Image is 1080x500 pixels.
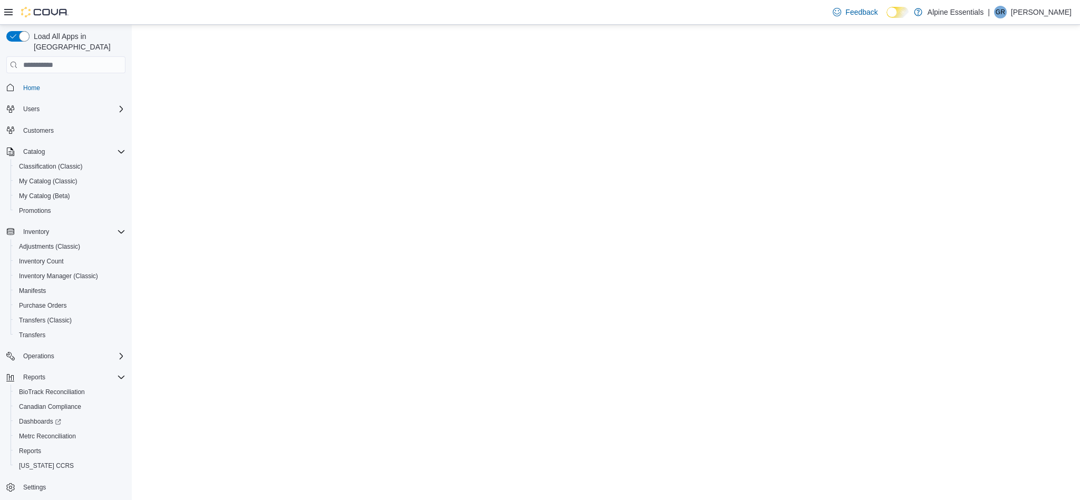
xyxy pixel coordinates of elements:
span: Inventory Count [19,257,64,266]
span: Metrc Reconciliation [15,430,125,443]
button: Inventory [19,226,53,238]
button: My Catalog (Classic) [11,174,130,189]
p: | [988,6,990,18]
button: Catalog [2,144,130,159]
span: Settings [19,481,125,494]
button: Inventory [2,224,130,239]
span: Purchase Orders [15,299,125,312]
span: Washington CCRS [15,459,125,472]
span: GR [996,6,1005,18]
span: Users [19,103,125,115]
span: Adjustments (Classic) [19,242,80,251]
a: My Catalog (Beta) [15,190,74,202]
button: Reports [19,371,50,384]
a: Settings [19,481,50,494]
button: Operations [2,349,130,364]
button: Users [19,103,44,115]
a: My Catalog (Classic) [15,175,82,188]
button: Transfers (Classic) [11,313,130,328]
button: Inventory Count [11,254,130,269]
a: Metrc Reconciliation [15,430,80,443]
span: My Catalog (Classic) [19,177,77,185]
span: Inventory Manager (Classic) [15,270,125,282]
span: Canadian Compliance [15,400,125,413]
span: Reports [19,371,125,384]
a: BioTrack Reconciliation [15,386,89,398]
span: My Catalog (Classic) [15,175,125,188]
button: Users [2,102,130,116]
a: Purchase Orders [15,299,71,312]
button: Canadian Compliance [11,399,130,414]
button: Classification (Classic) [11,159,130,174]
span: Inventory Count [15,255,125,268]
span: Adjustments (Classic) [15,240,125,253]
a: Home [19,82,44,94]
span: Dashboards [19,417,61,426]
a: Classification (Classic) [15,160,87,173]
span: Home [19,81,125,94]
button: Inventory Manager (Classic) [11,269,130,283]
input: Dark Mode [887,7,909,18]
span: Transfers [19,331,45,339]
span: Feedback [845,7,878,17]
span: Reports [15,445,125,457]
span: Catalog [23,148,45,156]
span: My Catalog (Beta) [15,190,125,202]
button: Settings [2,479,130,495]
a: Feedback [829,2,882,23]
span: Customers [23,126,54,135]
a: Adjustments (Classic) [15,240,84,253]
a: Transfers (Classic) [15,314,76,327]
button: [US_STATE] CCRS [11,458,130,473]
span: Reports [23,373,45,381]
span: [US_STATE] CCRS [19,462,74,470]
a: Inventory Manager (Classic) [15,270,102,282]
span: Operations [23,352,54,360]
span: Reports [19,447,41,455]
span: Purchase Orders [19,301,67,310]
span: Classification (Classic) [15,160,125,173]
span: Catalog [19,145,125,158]
a: Transfers [15,329,50,341]
span: Promotions [19,207,51,215]
span: Dashboards [15,415,125,428]
button: Promotions [11,203,130,218]
button: BioTrack Reconciliation [11,385,130,399]
div: Greg Rivera [994,6,1007,18]
a: Dashboards [15,415,65,428]
span: Users [23,105,40,113]
span: BioTrack Reconciliation [15,386,125,398]
span: Transfers (Classic) [19,316,72,325]
img: Cova [21,7,69,17]
button: Reports [2,370,130,385]
span: Home [23,84,40,92]
button: Home [2,80,130,95]
span: Classification (Classic) [19,162,83,171]
button: Customers [2,123,130,138]
span: Manifests [15,285,125,297]
button: Adjustments (Classic) [11,239,130,254]
span: Inventory [23,228,49,236]
span: Transfers [15,329,125,341]
a: [US_STATE] CCRS [15,459,78,472]
button: Metrc Reconciliation [11,429,130,444]
span: Inventory Manager (Classic) [19,272,98,280]
span: Transfers (Classic) [15,314,125,327]
span: Promotions [15,204,125,217]
span: My Catalog (Beta) [19,192,70,200]
span: Settings [23,483,46,492]
button: Manifests [11,283,130,298]
span: Canadian Compliance [19,403,81,411]
span: Load All Apps in [GEOGRAPHIC_DATA] [30,31,125,52]
a: Customers [19,124,58,137]
button: Operations [19,350,59,362]
button: Purchase Orders [11,298,130,313]
a: Inventory Count [15,255,68,268]
p: Alpine Essentials [928,6,984,18]
p: [PERSON_NAME] [1011,6,1072,18]
a: Reports [15,445,45,457]
span: Manifests [19,287,46,295]
a: Manifests [15,285,50,297]
a: Canadian Compliance [15,400,85,413]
